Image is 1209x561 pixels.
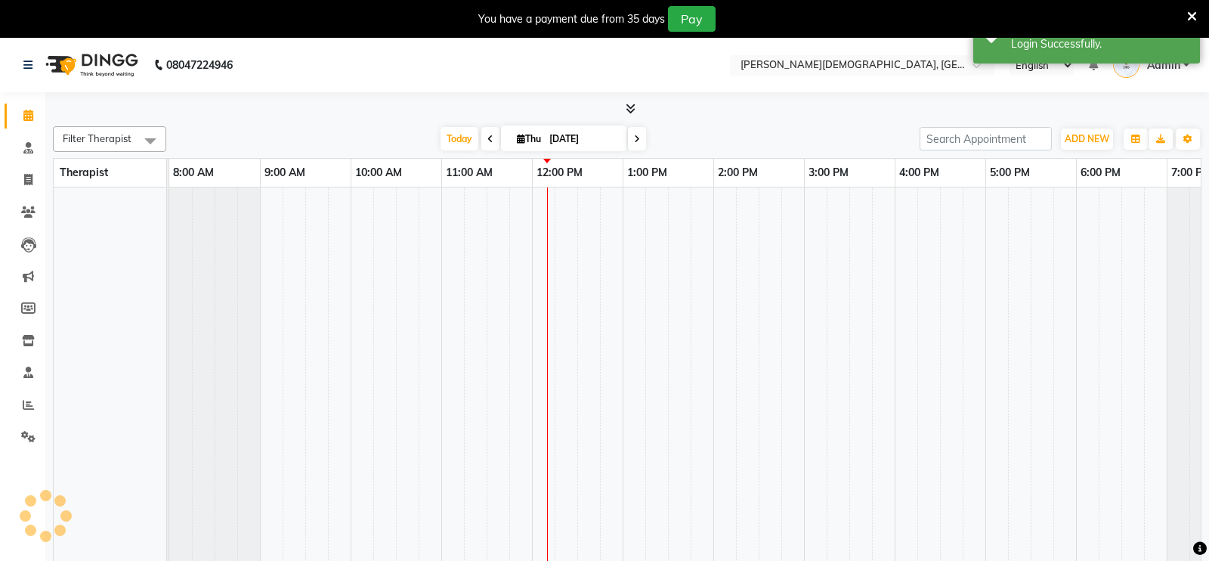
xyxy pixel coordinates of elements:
b: 08047224946 [166,44,233,86]
button: Pay [668,6,716,32]
span: ADD NEW [1065,133,1109,144]
a: 10:00 AM [351,162,406,184]
span: Admin [1147,57,1180,73]
div: You have a payment due from 35 days [478,11,665,27]
input: 2025-09-04 [545,128,620,150]
img: logo [39,44,142,86]
a: 5:00 PM [986,162,1034,184]
span: Today [441,127,478,150]
span: Thu [513,133,545,144]
a: 2:00 PM [714,162,762,184]
a: 6:00 PM [1077,162,1124,184]
a: 8:00 AM [169,162,218,184]
div: Login Successfully. [1011,36,1189,52]
a: 1:00 PM [623,162,671,184]
a: 3:00 PM [805,162,852,184]
span: Filter Therapist [63,132,131,144]
a: 11:00 AM [442,162,496,184]
a: 4:00 PM [895,162,943,184]
input: Search Appointment [920,127,1052,150]
a: 12:00 PM [533,162,586,184]
img: Admin [1113,51,1139,78]
a: 9:00 AM [261,162,309,184]
span: Therapist [60,166,108,179]
button: ADD NEW [1061,129,1113,150]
